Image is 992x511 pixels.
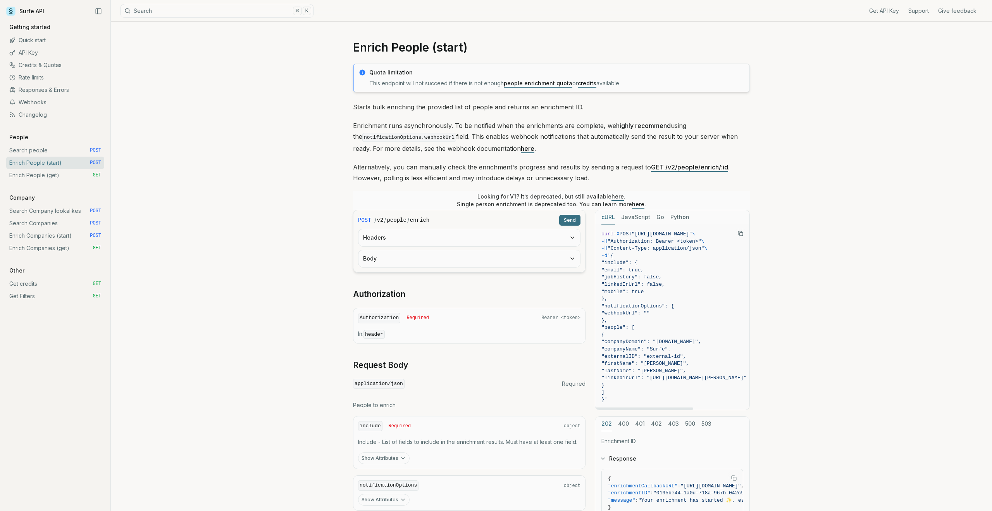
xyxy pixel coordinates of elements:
span: POST [90,147,101,154]
span: POST [90,233,101,239]
p: In: [358,330,580,338]
button: Response [595,449,749,469]
span: -H [601,245,608,251]
p: People to enrich [353,401,586,409]
span: }' [601,397,608,402]
span: "[URL][DOMAIN_NAME]" [680,483,741,489]
code: v2 [377,216,384,224]
p: This endpoint will not succeed if there is not enough or available [369,79,745,87]
code: notificationOptions.webhookUrl [362,133,456,142]
span: "companyName": "Surfe", [601,346,671,352]
span: : [650,490,653,496]
a: Rate limits [6,71,104,84]
span: "include": { [601,260,638,266]
span: "people": [ [601,325,635,330]
span: "companyDomain": "[DOMAIN_NAME]", [601,339,701,345]
button: 500 [685,417,695,431]
span: "Content-Type: application/json" [608,245,704,251]
span: }, [601,296,608,302]
a: Surfe API [6,5,44,17]
span: } [601,382,604,388]
a: Responses & Errors [6,84,104,96]
span: ] [601,389,604,395]
button: cURL [601,210,615,224]
span: "linkedInUrl": false, [601,281,665,287]
code: header [363,330,385,339]
span: -X [613,231,620,237]
a: GET /v2/people/enrich/:id [651,163,728,171]
span: "webhookUrl": "" [601,310,650,316]
a: Search people POST [6,144,104,157]
span: "lastName": "[PERSON_NAME]", [601,368,686,374]
a: Give feedback [938,7,976,15]
a: here [632,201,644,207]
span: } [608,504,611,510]
span: "Your enrichment has started ✨, estimated time: 2 seconds." [638,497,820,503]
button: Copy Text [735,228,746,239]
span: GET [93,172,101,178]
span: curl [601,231,613,237]
p: Enrichment runs asynchronously. To be notified when the enrichments are complete, we using the fi... [353,120,750,154]
span: "firstName": "[PERSON_NAME]", [601,361,689,366]
span: \ [704,245,707,251]
a: Enrich People (start) POST [6,157,104,169]
span: "enrichmentID" [608,490,650,496]
a: Get API Key [869,7,899,15]
a: here [521,145,534,152]
span: { [608,476,611,482]
span: "Authorization: Bearer <token>" [608,238,701,244]
span: Required [406,315,429,321]
kbd: ⌘ [293,7,301,15]
span: : [635,497,638,503]
a: Enrich Companies (get) GET [6,242,104,254]
span: "linkedinUrl": "[URL][DOMAIN_NAME][PERSON_NAME]" [601,375,746,381]
span: Required [562,380,586,388]
button: 401 [635,417,645,431]
span: }, [601,318,608,323]
a: credits [578,80,596,86]
span: GET [93,293,101,299]
button: Search⌘K [120,4,314,18]
span: -d [601,253,608,259]
span: object [564,423,580,429]
p: Quota limitation [369,69,745,76]
span: / [407,216,409,224]
span: Bearer <token> [541,315,580,321]
span: "externalID": "external-id", [601,354,686,359]
p: Company [6,194,38,202]
span: GET [93,281,101,287]
span: , [741,483,744,489]
button: 202 [601,417,612,431]
code: include [358,421,382,432]
button: 400 [618,417,629,431]
span: POST [620,231,632,237]
span: "message" [608,497,635,503]
p: Starts bulk enriching the provided list of people and returns an enrichment ID. [353,102,750,112]
a: Enrich People (get) GET [6,169,104,181]
a: people enrichment quota [504,80,572,86]
a: Credits & Quotas [6,59,104,71]
p: Looking for V1? It’s deprecated, but still available . Single person enrichment is deprecated too... [457,193,646,208]
span: "notificationOptions": { [601,303,674,309]
a: Authorization [353,289,405,300]
span: \ [701,238,704,244]
button: 403 [668,417,679,431]
button: Send [559,215,580,226]
code: Authorization [358,313,400,323]
p: Alternatively, you can manually check the enrichment's progress and results by sending a request ... [353,162,750,183]
span: "mobile": true [601,289,644,295]
span: "0195be44-1a0d-718a-967b-042c9d17ffd7" [653,490,768,496]
button: 503 [701,417,711,431]
button: 402 [651,417,662,431]
button: Go [656,210,664,224]
h1: Enrich People (start) [353,40,750,54]
button: Collapse Sidebar [93,5,104,17]
span: "email": true, [601,267,644,273]
kbd: K [303,7,311,15]
span: Required [389,423,411,429]
a: Get Filters GET [6,290,104,302]
a: here [611,193,624,200]
span: : [677,483,680,489]
span: "enrichmentCallbackURL" [608,483,677,489]
button: Python [670,210,689,224]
